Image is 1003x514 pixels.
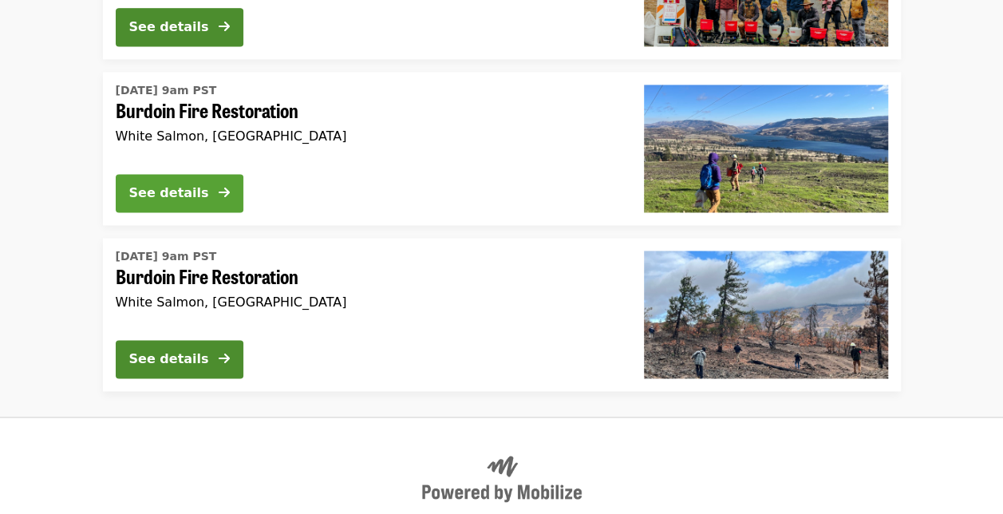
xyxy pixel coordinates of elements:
img: Burdoin Fire Restoration organized by Friends Of The Columbia Gorge [644,251,888,378]
i: arrow-right icon [219,185,230,200]
a: See details for "Burdoin Fire Restoration" [103,72,901,225]
div: See details [129,184,209,203]
i: arrow-right icon [219,19,230,34]
span: Burdoin Fire Restoration [116,265,618,288]
div: See details [129,350,209,369]
span: Burdoin Fire Restoration [116,99,618,122]
div: White Salmon, [GEOGRAPHIC_DATA] [116,128,618,144]
a: See details for "Burdoin Fire Restoration" [103,238,901,391]
img: Burdoin Fire Restoration organized by Friends Of The Columbia Gorge [644,85,888,212]
button: See details [116,174,243,212]
div: See details [129,18,209,37]
div: White Salmon, [GEOGRAPHIC_DATA] [116,295,618,310]
time: [DATE] 9am PST [116,248,217,265]
time: [DATE] 9am PST [116,82,217,99]
button: See details [116,340,243,378]
button: See details [116,8,243,46]
i: arrow-right icon [219,351,230,366]
img: Powered by Mobilize [422,456,582,502]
